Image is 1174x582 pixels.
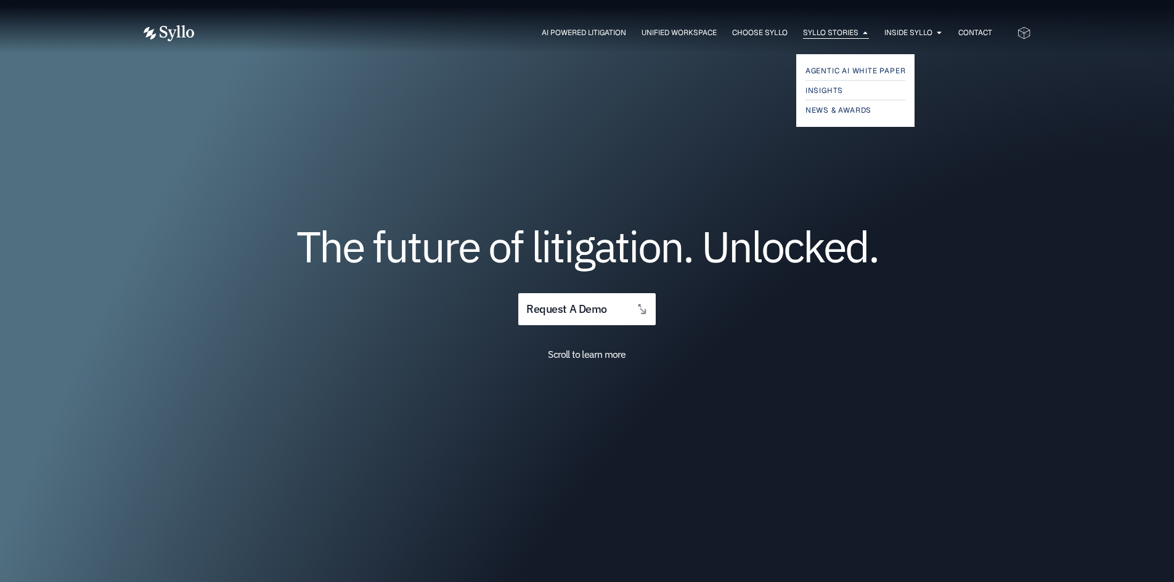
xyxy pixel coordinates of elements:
a: Unified Workspace [642,27,717,38]
span: Insights [805,83,843,98]
a: Contact [958,27,992,38]
span: News & Awards [805,103,871,118]
span: request a demo [526,304,606,315]
div: Menu Toggle [219,27,992,39]
a: Insights [805,83,906,98]
a: Syllo Stories [803,27,858,38]
img: Vector [144,25,194,41]
a: request a demo [518,293,655,326]
a: Agentic AI White Paper [805,63,906,78]
a: News & Awards [805,103,906,118]
nav: Menu [219,27,992,39]
h1: The future of litigation. Unlocked. [218,226,957,267]
span: Scroll to learn more [548,348,626,360]
a: Choose Syllo [732,27,788,38]
a: AI Powered Litigation [542,27,626,38]
a: Inside Syllo [884,27,932,38]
